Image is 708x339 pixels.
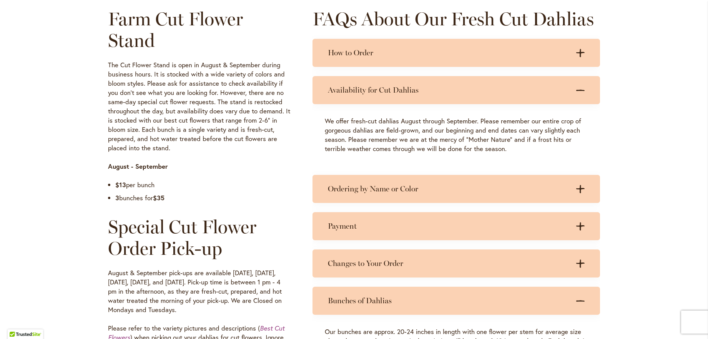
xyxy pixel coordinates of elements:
[115,180,126,189] strong: $13
[108,268,290,314] p: August & September pick-ups are available [DATE], [DATE], [DATE], [DATE], and [DATE]. Pick-up tim...
[115,193,290,203] li: bunches for
[328,184,569,194] h3: Ordering by Name or Color
[328,48,569,58] h3: How to Order
[328,296,569,306] h3: Bunches of Dahlias
[108,162,168,171] strong: August - September
[312,175,600,203] summary: Ordering by Name or Color
[108,8,290,51] h2: Farm Cut Flower Stand
[325,116,588,153] p: We offer fresh-cut dahlias August through September. Please remember our entire crop of gorgeous ...
[153,193,165,202] strong: $35
[328,259,569,268] h3: Changes to Your Order
[312,8,600,30] h2: FAQs About Our Fresh Cut Dahlias
[312,39,600,67] summary: How to Order
[312,287,600,315] summary: Bunches of Dahlias
[312,249,600,278] summary: Changes to Your Order
[115,193,119,202] strong: 3
[328,221,569,231] h3: Payment
[312,212,600,240] summary: Payment
[108,60,290,153] p: The Cut Flower Stand is open in August & September during business hours. It is stocked with a wi...
[108,216,290,259] h2: Special Cut Flower Order Pick-up
[328,85,569,95] h3: Availability for Cut Dahlias
[312,76,600,104] summary: Availability for Cut Dahlias
[115,180,290,189] li: per bunch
